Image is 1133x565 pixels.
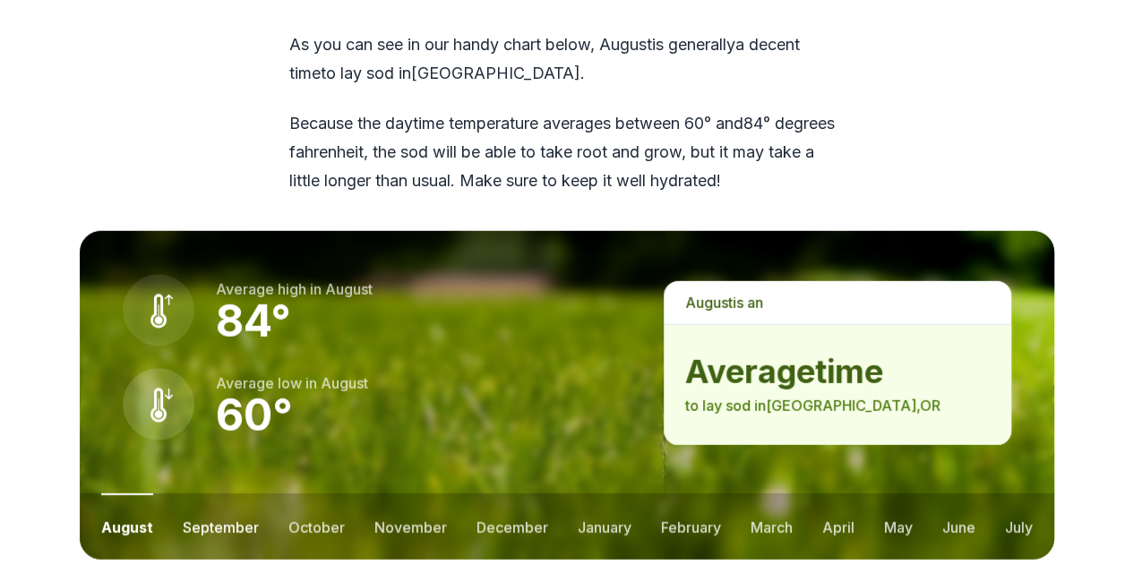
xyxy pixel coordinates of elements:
[216,389,293,441] strong: 60 °
[289,30,845,195] div: As you can see in our handy chart below, is generally a decent time to lay sod in [GEOGRAPHIC_DAT...
[476,493,548,560] button: december
[321,374,368,392] span: august
[664,281,1010,324] p: is a n
[101,493,153,560] button: august
[216,278,373,300] p: Average high in
[1005,493,1033,560] button: july
[289,109,845,195] p: Because the daytime temperature averages between 60 ° and 84 ° degrees fahrenheit, the sod will b...
[216,372,368,394] p: Average low in
[942,493,975,560] button: june
[374,493,447,560] button: november
[578,493,631,560] button: january
[183,493,259,560] button: september
[325,280,373,298] span: august
[216,295,291,347] strong: 84 °
[685,294,733,312] span: august
[884,493,913,560] button: may
[685,395,989,416] p: to lay sod in [GEOGRAPHIC_DATA] , OR
[685,354,989,390] strong: average time
[599,35,652,54] span: august
[822,493,854,560] button: april
[288,493,345,560] button: october
[751,493,793,560] button: march
[661,493,721,560] button: february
